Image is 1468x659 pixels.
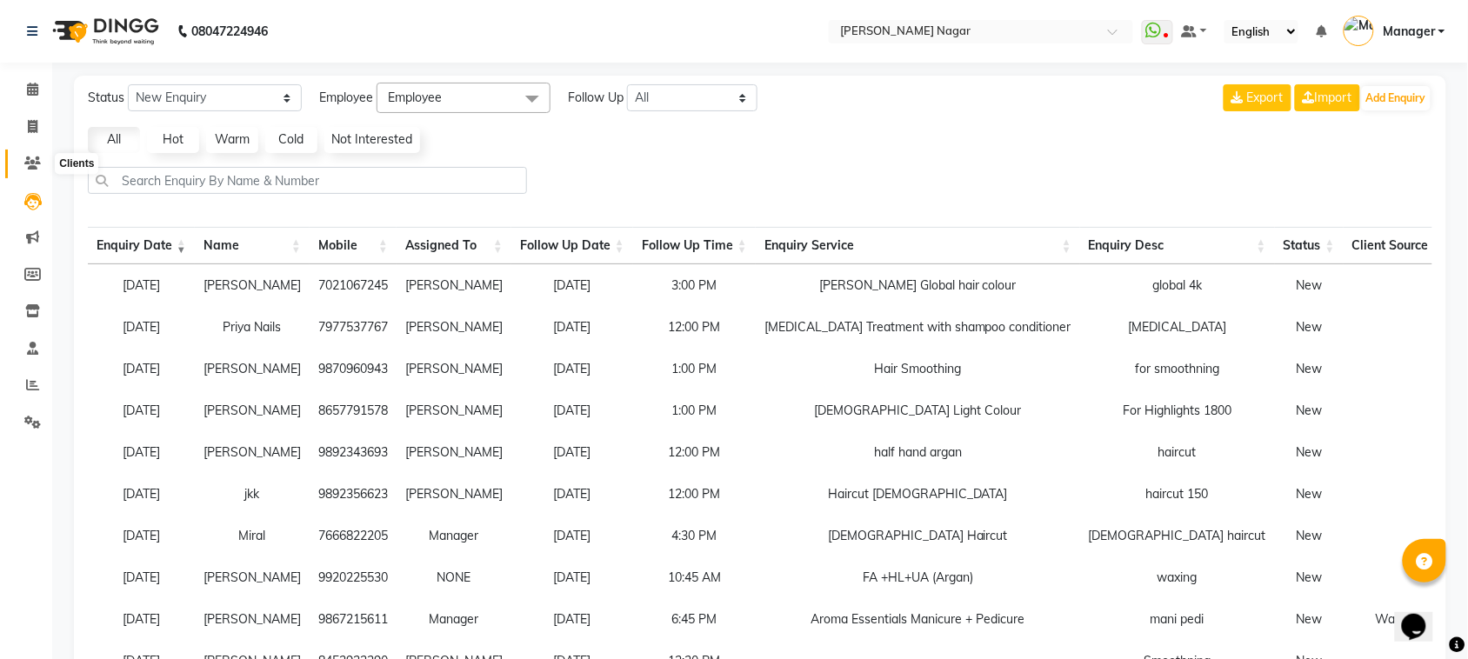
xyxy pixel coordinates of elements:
[511,389,633,431] td: [DATE]
[1247,90,1284,105] span: Export
[397,473,511,515] td: [PERSON_NAME]
[1089,276,1266,295] div: global 4k
[397,306,511,348] td: [PERSON_NAME]
[756,473,1080,515] td: Haircut [DEMOGRAPHIC_DATA]
[633,306,756,348] td: 12:00 PM
[397,431,511,473] td: [PERSON_NAME]
[310,431,397,473] td: 9892343693
[88,167,527,194] input: Search Enquiry By Name & Number
[195,598,310,640] td: [PERSON_NAME]
[88,348,195,389] td: [DATE]
[310,348,397,389] td: 9870960943
[1275,264,1344,306] td: New
[633,348,756,389] td: 1:00 PM
[633,431,756,473] td: 12:00 PM
[1089,569,1266,587] div: waxing
[511,431,633,473] td: [DATE]
[310,556,397,598] td: 9920225530
[1089,318,1266,336] div: [MEDICAL_DATA]
[1275,306,1344,348] td: New
[511,473,633,515] td: [DATE]
[397,515,511,556] td: Manager
[397,598,511,640] td: Manager
[195,306,310,348] td: Priya Nails
[195,389,310,431] td: [PERSON_NAME]
[511,515,633,556] td: [DATE]
[310,598,397,640] td: 9867215611
[1275,431,1344,473] td: New
[195,431,310,473] td: [PERSON_NAME]
[756,598,1080,640] td: Aroma Essentials Manicure + Pedicure
[756,556,1080,598] td: FA +HL+UA (Argan)
[756,227,1080,264] th: Enquiry Service : activate to sort column ascending
[88,556,195,598] td: [DATE]
[310,264,397,306] td: 7021067245
[1275,598,1344,640] td: New
[1275,515,1344,556] td: New
[195,473,310,515] td: jkk
[1089,360,1266,378] div: for smoothning
[1344,598,1451,640] td: Walk-in
[195,264,310,306] td: [PERSON_NAME]
[88,389,195,431] td: [DATE]
[195,556,310,598] td: [PERSON_NAME]
[88,264,195,306] td: [DATE]
[1224,84,1291,111] button: Export
[633,515,756,556] td: 4:30 PM
[1383,23,1435,41] span: Manager
[756,515,1080,556] td: [DEMOGRAPHIC_DATA] Haircut
[756,306,1080,348] td: [MEDICAL_DATA] Treatment with shampoo conditioner
[1295,84,1360,111] a: Import
[147,127,199,153] a: Hot
[1089,527,1266,545] div: [DEMOGRAPHIC_DATA] haircut
[1275,348,1344,389] td: New
[1275,473,1344,515] td: New
[397,264,511,306] td: [PERSON_NAME]
[195,227,310,264] th: Name: activate to sort column ascending
[44,7,163,56] img: logo
[88,473,195,515] td: [DATE]
[1344,16,1374,46] img: Manager
[310,473,397,515] td: 9892356623
[397,227,511,264] th: Assigned To : activate to sort column ascending
[55,154,98,175] div: Clients
[633,598,756,640] td: 6:45 PM
[1395,589,1451,642] iframe: chat widget
[206,127,258,153] a: Warm
[1362,86,1431,110] button: Add Enquiry
[397,556,511,598] td: NONE
[191,7,268,56] b: 08047224946
[1089,485,1266,503] div: haircut 150
[88,127,140,153] a: All
[397,389,511,431] td: [PERSON_NAME]
[1275,389,1344,431] td: New
[511,556,633,598] td: [DATE]
[310,389,397,431] td: 8657791578
[633,264,756,306] td: 3:00 PM
[310,515,397,556] td: 7666822205
[756,431,1080,473] td: half hand argan
[511,598,633,640] td: [DATE]
[633,473,756,515] td: 12:00 PM
[88,227,195,264] th: Enquiry Date: activate to sort column ascending
[511,306,633,348] td: [DATE]
[88,306,195,348] td: [DATE]
[388,90,442,105] span: Employee
[1275,556,1344,598] td: New
[511,227,633,264] th: Follow Up Date: activate to sort column ascending
[756,264,1080,306] td: [PERSON_NAME] Global hair colour
[633,556,756,598] td: 10:45 AM
[310,306,397,348] td: 7977537767
[1275,227,1344,264] th: Status: activate to sort column ascending
[324,127,420,153] a: Not Interested
[88,515,195,556] td: [DATE]
[511,348,633,389] td: [DATE]
[319,89,373,107] span: Employee
[88,431,195,473] td: [DATE]
[1089,443,1266,462] div: haircut
[568,89,624,107] span: Follow Up
[1344,227,1451,264] th: Client Source: activate to sort column ascending
[88,598,195,640] td: [DATE]
[633,389,756,431] td: 1:00 PM
[633,227,756,264] th: Follow Up Time : activate to sort column ascending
